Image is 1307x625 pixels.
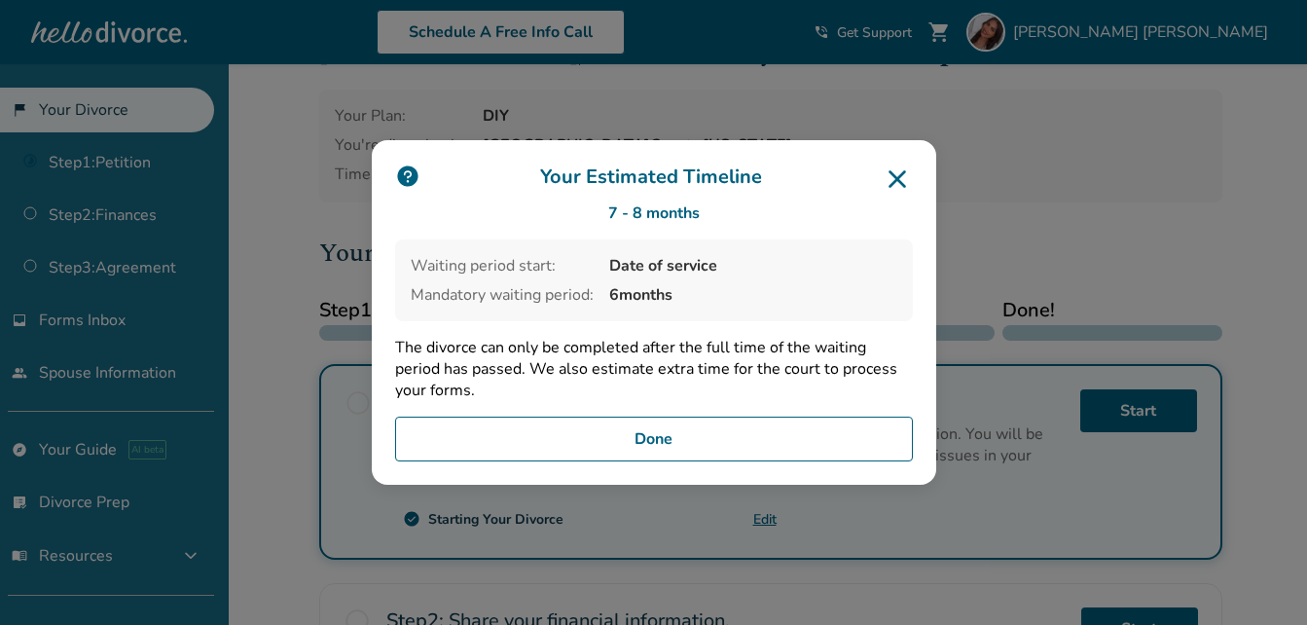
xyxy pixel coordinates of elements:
[609,255,897,276] span: Date of service
[395,417,913,461] button: Done
[1210,532,1307,625] iframe: Chat Widget
[395,337,913,401] p: The divorce can only be completed after the full time of the waiting period has passed. We also e...
[395,164,913,195] h3: Your Estimated Timeline
[395,202,913,224] div: 7 - 8 months
[395,164,420,189] img: icon
[609,284,897,306] span: 6 months
[411,284,594,306] span: Mandatory waiting period:
[411,255,594,276] span: Waiting period start:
